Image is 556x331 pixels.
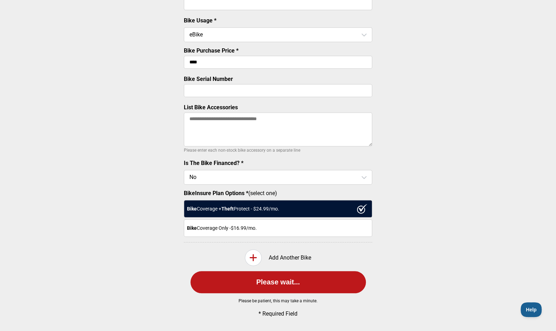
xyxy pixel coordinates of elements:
[187,206,197,212] strong: Bike
[184,160,243,166] label: Is The Bike Financed? *
[184,200,372,218] div: Coverage + Protect - $ 24.99 /mo.
[173,298,383,303] p: Please be patient, this may take a minute.
[184,17,216,24] label: Bike Usage *
[184,249,372,266] div: Add Another Bike
[357,204,367,214] img: ux1sgP1Haf775SAghJI38DyDlYP+32lKFAAAAAElFTkSuQmCC
[184,219,372,237] div: Coverage Only - $16.99 /mo.
[184,47,239,54] label: Bike Purchase Price *
[196,310,361,317] p: * Required Field
[184,190,248,196] strong: BikeInsure Plan Options *
[190,271,366,293] button: Please wait...
[187,225,197,231] strong: Bike
[184,146,372,154] p: Please enter each non-stock bike accessory on a separate line
[184,190,372,196] label: (select one)
[221,206,234,212] strong: Theft
[184,76,233,82] label: Bike Serial Number
[521,302,542,317] iframe: Toggle Customer Support
[184,104,238,111] label: List Bike Accessories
